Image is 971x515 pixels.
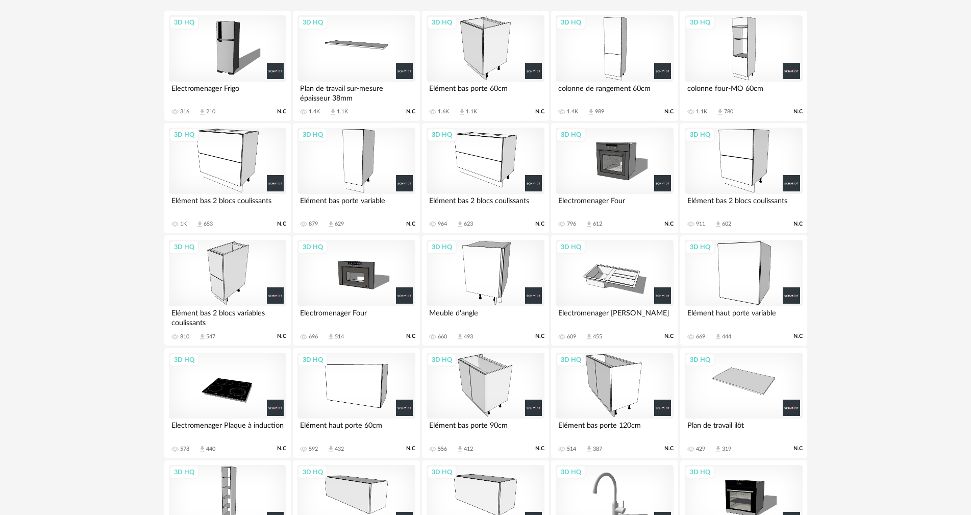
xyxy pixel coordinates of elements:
[438,446,447,453] div: 556
[556,353,586,366] div: 3D HQ
[427,419,544,439] div: Elément bas porte 90cm
[406,108,415,115] span: N.C
[464,333,473,340] div: 493
[293,123,419,233] a: 3D HQ Elément bas porte variable 879 Download icon 629 N.C
[309,108,320,115] div: 1.4K
[422,11,549,121] a: 3D HQ Elément bas porte 60cm 1.6K Download icon 1.1K N.C
[327,445,335,453] span: Download icon
[297,194,415,214] div: Elément bas porte variable
[206,333,215,340] div: 547
[585,220,593,228] span: Download icon
[793,108,803,115] span: N.C
[535,108,544,115] span: N.C
[793,333,803,340] span: N.C
[556,419,673,439] div: Elément bas porte 120cm
[593,333,602,340] div: 455
[298,240,328,254] div: 3D HQ
[685,82,802,102] div: colonne four-MO 60cm
[696,446,705,453] div: 429
[593,220,602,228] div: 612
[422,235,549,346] a: 3D HQ Meuble d'angle 660 Download icon 493 N.C
[427,353,457,366] div: 3D HQ
[293,348,419,458] a: 3D HQ Elément haut porte 60cm 592 Download icon 432 N.C
[198,445,206,453] span: Download icon
[335,333,344,340] div: 514
[595,108,604,115] div: 989
[427,240,457,254] div: 3D HQ
[335,220,344,228] div: 629
[169,419,286,439] div: Electromenager Plaque à induction
[204,220,213,228] div: 653
[680,235,807,346] a: 3D HQ Elément haut porte variable 669 Download icon 444 N.C
[427,194,544,214] div: Elément bas 2 blocs coulissants
[298,16,328,29] div: 3D HQ
[696,333,705,340] div: 669
[714,333,722,340] span: Download icon
[456,445,464,453] span: Download icon
[427,306,544,327] div: Meuble d'angle
[458,108,466,116] span: Download icon
[169,128,199,141] div: 3D HQ
[724,108,733,115] div: 780
[722,333,731,340] div: 444
[309,220,318,228] div: 879
[716,108,724,116] span: Download icon
[406,333,415,340] span: N.C
[406,220,415,228] span: N.C
[593,446,602,453] div: 387
[567,220,576,228] div: 796
[585,445,593,453] span: Download icon
[696,108,707,115] div: 1.1K
[169,465,199,479] div: 3D HQ
[297,419,415,439] div: Elément haut porte 60cm
[327,333,335,340] span: Download icon
[196,220,204,228] span: Download icon
[180,446,189,453] div: 578
[664,220,674,228] span: N.C
[169,240,199,254] div: 3D HQ
[464,446,473,453] div: 412
[180,333,189,340] div: 810
[180,108,189,115] div: 316
[551,11,678,121] a: 3D HQ colonne de rangement 60cm 1.4K Download icon 989 N.C
[685,306,802,327] div: Elément haut porte variable
[685,194,802,214] div: Elément bas 2 blocs coulissants
[464,220,473,228] div: 623
[169,82,286,102] div: Electromenager Frigo
[685,128,715,141] div: 3D HQ
[685,419,802,439] div: Plan de travail ilôt
[277,220,286,228] span: N.C
[164,11,291,121] a: 3D HQ Electromenager Frigo 316 Download icon 210 N.C
[567,333,576,340] div: 609
[535,333,544,340] span: N.C
[567,108,578,115] div: 1.4K
[680,123,807,233] a: 3D HQ Elément bas 2 blocs coulissants 911 Download icon 602 N.C
[422,348,549,458] a: 3D HQ Elément bas porte 90cm 556 Download icon 412 N.C
[438,333,447,340] div: 660
[587,108,595,116] span: Download icon
[714,220,722,228] span: Download icon
[422,123,549,233] a: 3D HQ Elément bas 2 blocs coulissants 964 Download icon 623 N.C
[164,235,291,346] a: 3D HQ Elément bas 2 blocs variables coulissants 810 Download icon 547 N.C
[556,240,586,254] div: 3D HQ
[297,82,415,102] div: Plan de travail sur-mesure épaisseur 38mm
[298,353,328,366] div: 3D HQ
[664,445,674,452] span: N.C
[329,108,337,116] span: Download icon
[685,353,715,366] div: 3D HQ
[277,108,286,115] span: N.C
[696,220,705,228] div: 911
[164,348,291,458] a: 3D HQ Electromenager Plaque à induction 578 Download icon 440 N.C
[169,353,199,366] div: 3D HQ
[298,128,328,141] div: 3D HQ
[551,123,678,233] a: 3D HQ Electromenager Four 796 Download icon 612 N.C
[556,306,673,327] div: Electromenager [PERSON_NAME]
[438,108,449,115] div: 1.6K
[466,108,477,115] div: 1.1K
[327,220,335,228] span: Download icon
[427,128,457,141] div: 3D HQ
[206,108,215,115] div: 210
[680,348,807,458] a: 3D HQ Plan de travail ilôt 429 Download icon 319 N.C
[722,220,731,228] div: 602
[164,123,291,233] a: 3D HQ Elément bas 2 blocs coulissants 1K Download icon 653 N.C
